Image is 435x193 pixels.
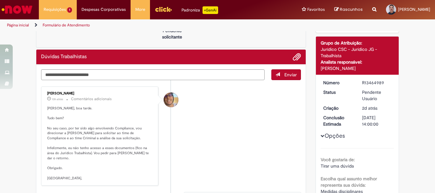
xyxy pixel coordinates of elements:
[203,6,218,14] p: +GenAi
[398,7,430,12] span: [PERSON_NAME]
[157,27,188,40] p: Pendente solicitante
[5,19,285,31] ul: Trilhas de página
[318,105,358,111] dt: Criação
[7,23,29,28] a: Página inicial
[52,97,63,101] span: 13h atrás
[362,79,392,86] div: R13464989
[135,6,145,13] span: More
[182,6,218,14] div: Padroniza
[318,114,358,127] dt: Conclusão Estimada
[307,6,325,13] span: Favoritos
[362,105,377,111] span: 2d atrás
[164,93,178,107] div: Pedro Henrique De Oliveira Alves
[321,163,354,169] span: Tirar uma dúvida
[321,46,394,59] div: Jurídico CSC - Jurídico JG - Trabalhista
[318,89,358,95] dt: Status
[362,105,377,111] time: 30/08/2025 12:34:52
[321,40,394,46] div: Grupo de Atribuição:
[362,89,392,102] div: Pendente Usuário
[44,6,66,13] span: Requisições
[321,59,394,65] div: Analista responsável:
[82,6,126,13] span: Despesas Corporativas
[362,105,392,111] div: 30/08/2025 12:34:52
[71,96,112,102] small: Comentários adicionais
[321,176,377,188] b: Escolha qual assunto melhor representa sua dúvida:
[321,157,355,162] b: Você gostaria de:
[334,7,363,13] a: Rascunhos
[47,106,153,181] p: [PERSON_NAME], boa tarde. Tudo bem? No seu caso, por ter sido algo envolvendo Compliance, vou dir...
[47,92,153,95] div: [PERSON_NAME]
[284,72,297,78] span: Enviar
[318,79,358,86] dt: Número
[293,53,301,61] button: Adicionar anexos
[1,3,33,16] img: ServiceNow
[271,69,301,80] button: Enviar
[52,97,63,101] time: 31/08/2025 17:34:07
[43,23,90,28] a: Formulário de Atendimento
[67,7,72,13] span: 1
[321,65,394,72] div: [PERSON_NAME]
[362,114,392,127] div: [DATE] 14:00:00
[340,6,363,12] span: Rascunhos
[41,69,265,80] textarea: Digite sua mensagem aqui...
[41,54,87,60] h2: Dúvidas Trabalhistas Histórico de tíquete
[155,4,172,14] img: click_logo_yellow_360x200.png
